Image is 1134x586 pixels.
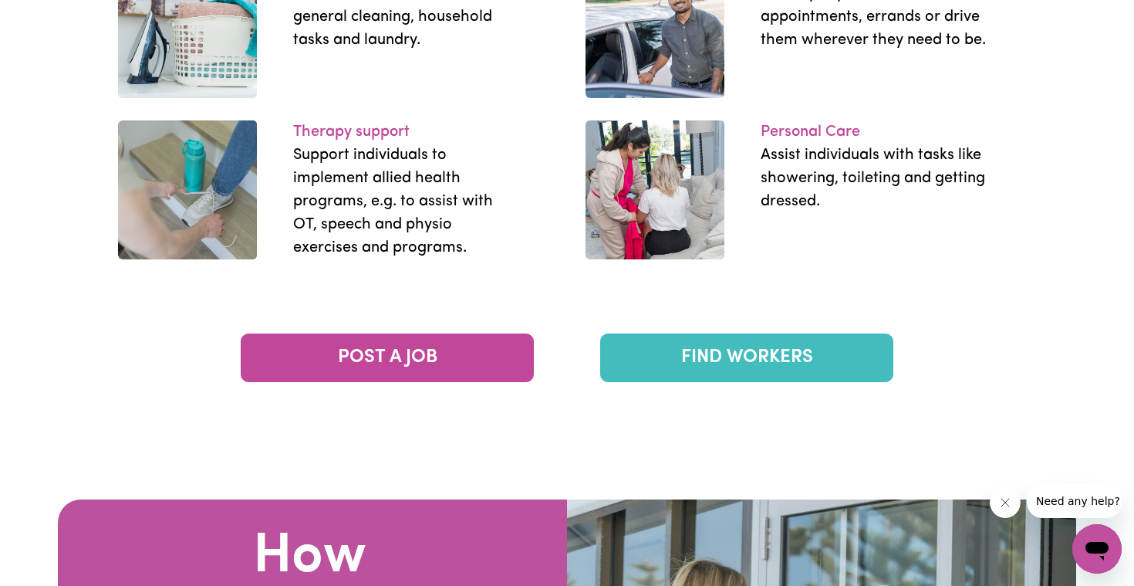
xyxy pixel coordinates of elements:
img: work-23.45e406c6.jpg [586,120,724,259]
a: FIND WORKERS [600,334,893,382]
p: Personal Care [761,120,987,144]
a: POST A JOB [241,334,534,382]
p: Therapy support [293,120,520,144]
iframe: Button to launch messaging window [1072,524,1122,574]
p: Support individuals to implement allied health programs, e.g. to assist with OT, speech and physi... [293,144,520,259]
iframe: Close message [990,487,1021,518]
p: Assist individuals with tasks like showering, toileting and getting dressed. [761,144,987,213]
iframe: Message from company [1027,484,1122,518]
img: work-13.f164598e.jpg [118,120,257,259]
